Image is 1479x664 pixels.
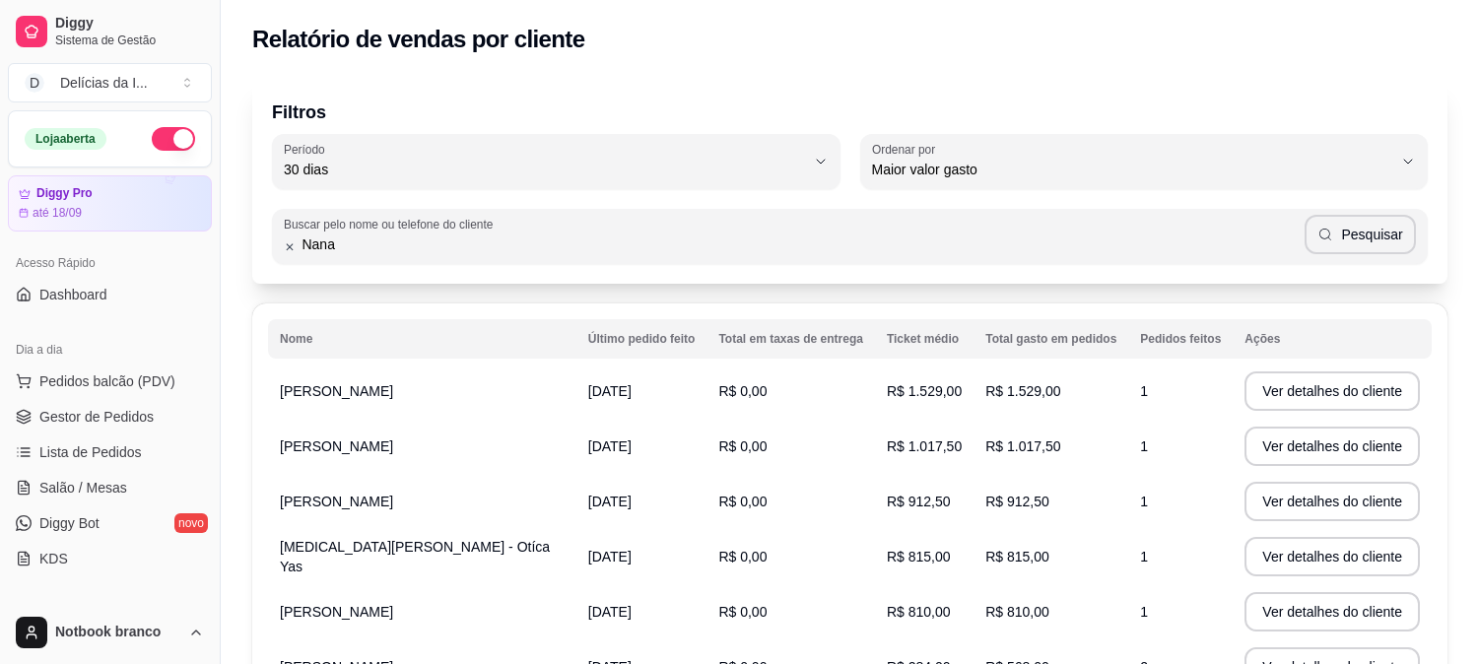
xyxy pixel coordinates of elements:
[280,383,393,399] span: [PERSON_NAME]
[588,438,632,454] span: [DATE]
[55,624,180,641] span: Notbook branco
[872,141,942,158] label: Ordenar por
[8,543,212,574] a: KDS
[8,279,212,310] a: Dashboard
[706,319,875,359] th: Total em taxas de entrega
[39,549,68,568] span: KDS
[280,604,393,620] span: [PERSON_NAME]
[8,609,212,656] button: Notbook branco
[985,494,1049,509] span: R$ 912,50
[985,383,1060,399] span: R$ 1.529,00
[875,319,974,359] th: Ticket médio
[1244,371,1420,411] button: Ver detalhes do cliente
[39,442,142,462] span: Lista de Pedidos
[1244,482,1420,521] button: Ver detalhes do cliente
[8,401,212,432] a: Gestor de Pedidos
[55,33,204,48] span: Sistema de Gestão
[25,73,44,93] span: D
[1128,319,1233,359] th: Pedidos feitos
[1244,592,1420,631] button: Ver detalhes do cliente
[887,494,951,509] span: R$ 912,50
[284,160,805,179] span: 30 dias
[60,73,148,93] div: Delícias da I ...
[272,134,840,189] button: Período30 dias
[55,15,204,33] span: Diggy
[1244,427,1420,466] button: Ver detalhes do cliente
[252,24,585,55] h2: Relatório de vendas por cliente
[8,472,212,503] a: Salão / Mesas
[8,334,212,365] div: Dia a dia
[39,513,100,533] span: Diggy Bot
[887,383,962,399] span: R$ 1.529,00
[272,99,1428,126] p: Filtros
[1140,604,1148,620] span: 1
[284,141,331,158] label: Período
[8,365,212,397] button: Pedidos balcão (PDV)
[1140,438,1148,454] span: 1
[25,128,106,150] div: Loja aberta
[280,494,393,509] span: [PERSON_NAME]
[1140,494,1148,509] span: 1
[8,247,212,279] div: Acesso Rápido
[985,438,1060,454] span: R$ 1.017,50
[39,285,107,304] span: Dashboard
[887,438,962,454] span: R$ 1.017,50
[1140,383,1148,399] span: 1
[280,539,550,574] span: [MEDICAL_DATA][PERSON_NAME] - Otíca Yas
[296,234,1305,254] input: Buscar pelo nome ou telefone do cliente
[576,319,707,359] th: Último pedido feito
[8,598,212,630] div: Catálogo
[1305,215,1416,254] button: Pesquisar
[8,436,212,468] a: Lista de Pedidos
[974,319,1128,359] th: Total gasto em pedidos
[887,549,951,564] span: R$ 815,00
[268,319,576,359] th: Nome
[985,549,1049,564] span: R$ 815,00
[39,478,127,498] span: Salão / Mesas
[718,549,767,564] span: R$ 0,00
[8,175,212,232] a: Diggy Proaté 18/09
[588,383,632,399] span: [DATE]
[718,438,767,454] span: R$ 0,00
[8,63,212,102] button: Select a team
[8,8,212,55] a: DiggySistema de Gestão
[1140,549,1148,564] span: 1
[33,205,82,221] article: até 18/09
[985,604,1049,620] span: R$ 810,00
[718,604,767,620] span: R$ 0,00
[284,216,500,232] label: Buscar pelo nome ou telefone do cliente
[860,134,1429,189] button: Ordenar porMaior valor gasto
[152,127,195,151] button: Alterar Status
[887,604,951,620] span: R$ 810,00
[588,494,632,509] span: [DATE]
[36,186,93,201] article: Diggy Pro
[588,549,632,564] span: [DATE]
[280,438,393,454] span: [PERSON_NAME]
[8,507,212,539] a: Diggy Botnovo
[39,371,175,391] span: Pedidos balcão (PDV)
[718,494,767,509] span: R$ 0,00
[588,604,632,620] span: [DATE]
[1244,537,1420,576] button: Ver detalhes do cliente
[872,160,1393,179] span: Maior valor gasto
[39,407,154,427] span: Gestor de Pedidos
[1233,319,1432,359] th: Ações
[718,383,767,399] span: R$ 0,00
